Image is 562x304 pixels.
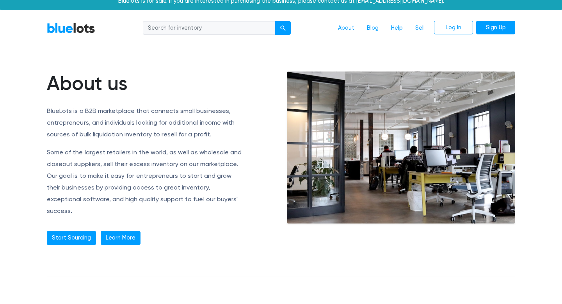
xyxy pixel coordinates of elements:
a: Sell [409,21,431,36]
a: Help [385,21,409,36]
h1: About us [47,72,244,95]
a: Log In [434,21,473,35]
img: office-e6e871ac0602a9b363ffc73e1d17013cb30894adc08fbdb38787864bb9a1d2fe.jpg [287,72,515,224]
input: Search for inventory [143,21,276,35]
a: Sign Up [476,21,515,35]
p: BlueLots is a B2B marketplace that connects small businesses, entrepreneurs, and individuals look... [47,105,244,140]
a: BlueLots [47,22,95,34]
a: Learn More [101,231,140,245]
a: About [332,21,361,36]
a: Start Sourcing [47,231,96,245]
p: Some of the largest retailers in the world, as well as wholesale and closeout suppliers, sell the... [47,147,244,217]
a: Blog [361,21,385,36]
